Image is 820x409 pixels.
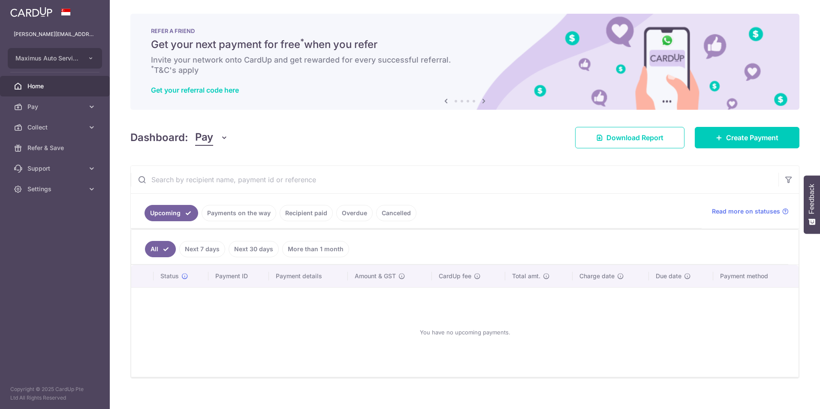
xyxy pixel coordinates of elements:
[713,265,799,287] th: Payment method
[606,132,663,143] span: Download Report
[151,55,779,75] h6: Invite your network onto CardUp and get rewarded for every successful referral. T&C's apply
[10,7,52,17] img: CardUp
[142,295,788,370] div: You have no upcoming payments.
[439,272,471,280] span: CardUp fee
[575,127,684,148] a: Download Report
[229,241,279,257] a: Next 30 days
[131,166,778,193] input: Search by recipient name, payment id or reference
[145,241,176,257] a: All
[712,207,780,216] span: Read more on statuses
[8,48,102,69] button: Maximus Auto Services Pte Ltd
[179,241,225,257] a: Next 7 days
[14,30,96,39] p: [PERSON_NAME][EMAIL_ADDRESS][DOMAIN_NAME]
[15,54,79,63] span: Maximus Auto Services Pte Ltd
[726,132,778,143] span: Create Payment
[195,129,228,146] button: Pay
[282,241,349,257] a: More than 1 month
[765,383,811,405] iframe: Opens a widget where you can find more information
[269,265,348,287] th: Payment details
[151,38,779,51] h5: Get your next payment for free when you refer
[151,86,239,94] a: Get your referral code here
[208,265,269,287] th: Payment ID
[151,27,779,34] p: REFER A FRIEND
[808,184,816,214] span: Feedback
[160,272,179,280] span: Status
[27,102,84,111] span: Pay
[355,272,396,280] span: Amount & GST
[27,82,84,90] span: Home
[376,205,416,221] a: Cancelled
[656,272,681,280] span: Due date
[27,123,84,132] span: Collect
[336,205,373,221] a: Overdue
[145,205,198,221] a: Upcoming
[27,185,84,193] span: Settings
[195,129,213,146] span: Pay
[27,164,84,173] span: Support
[804,175,820,234] button: Feedback - Show survey
[579,272,615,280] span: Charge date
[202,205,276,221] a: Payments on the way
[695,127,799,148] a: Create Payment
[280,205,333,221] a: Recipient paid
[130,130,188,145] h4: Dashboard:
[712,207,789,216] a: Read more on statuses
[27,144,84,152] span: Refer & Save
[130,14,799,110] img: RAF banner
[512,272,540,280] span: Total amt.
